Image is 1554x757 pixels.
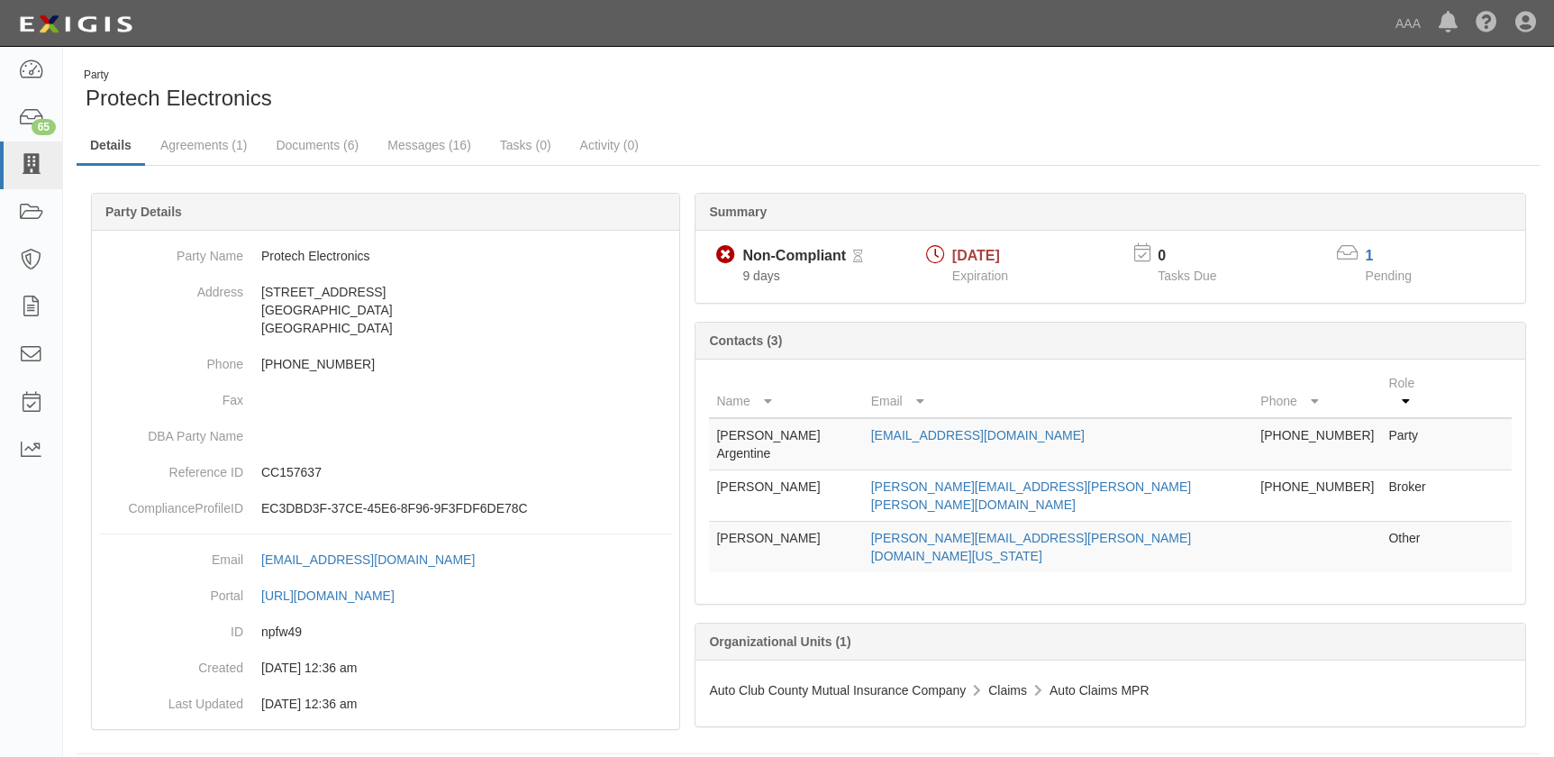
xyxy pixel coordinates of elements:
[1158,269,1216,283] span: Tasks Due
[99,274,243,301] dt: Address
[709,367,863,418] th: Name
[84,68,272,83] div: Party
[374,127,485,163] a: Messages (16)
[99,686,243,713] dt: Last Updated
[99,686,672,722] dd: 03/10/2023 12:36 am
[99,346,243,373] dt: Phone
[32,119,56,135] div: 65
[486,127,565,163] a: Tasks (0)
[871,531,1192,563] a: [PERSON_NAME][EMAIL_ADDRESS][PERSON_NAME][DOMAIN_NAME][US_STATE]
[742,269,779,283] span: Since 10/01/2025
[1381,522,1440,573] td: Other
[262,127,372,163] a: Documents (6)
[709,522,863,573] td: [PERSON_NAME]
[853,251,863,263] i: Pending Review
[952,248,1000,263] span: [DATE]
[1253,470,1381,522] td: [PHONE_NUMBER]
[99,614,243,641] dt: ID
[77,127,145,166] a: Details
[1366,269,1412,283] span: Pending
[261,552,495,567] a: [EMAIL_ADDRESS][DOMAIN_NAME]
[988,683,1027,698] span: Claims
[261,551,475,569] div: [EMAIL_ADDRESS][DOMAIN_NAME]
[1381,367,1440,418] th: Role
[99,346,672,382] dd: [PHONE_NUMBER]
[709,683,966,698] span: Auto Club County Mutual Insurance Company
[14,8,138,41] img: logo-5460c22ac91f19d4615b14bd174203de0afe785f0fc80cf4dbbc73dc1793850b.png
[709,418,863,470] td: [PERSON_NAME] Argentine
[709,333,782,348] b: Contacts (3)
[709,205,767,219] b: Summary
[261,499,672,517] p: EC3DBD3F-37CE-45E6-8F96-9F3FDF6DE78C
[99,614,672,650] dd: npfw49
[1253,367,1381,418] th: Phone
[261,463,672,481] p: CC157637
[742,246,846,267] div: Non-Compliant
[1476,13,1497,34] i: Help Center - Complianz
[147,127,260,163] a: Agreements (1)
[1386,5,1430,41] a: AAA
[99,238,672,274] dd: Protech Electronics
[99,238,243,265] dt: Party Name
[871,479,1192,512] a: [PERSON_NAME][EMAIL_ADDRESS][PERSON_NAME][PERSON_NAME][DOMAIN_NAME]
[99,650,243,677] dt: Created
[99,490,243,517] dt: ComplianceProfileID
[716,246,735,265] i: Non-Compliant
[77,68,795,114] div: Protech Electronics
[99,274,672,346] dd: [STREET_ADDRESS] [GEOGRAPHIC_DATA] [GEOGRAPHIC_DATA]
[99,578,243,605] dt: Portal
[1366,248,1374,263] a: 1
[567,127,652,163] a: Activity (0)
[99,454,243,481] dt: Reference ID
[709,470,863,522] td: [PERSON_NAME]
[1381,470,1440,522] td: Broker
[871,428,1085,442] a: [EMAIL_ADDRESS][DOMAIN_NAME]
[99,650,672,686] dd: 03/10/2023 12:36 am
[864,367,1254,418] th: Email
[952,269,1008,283] span: Expiration
[261,588,414,603] a: [URL][DOMAIN_NAME]
[99,542,243,569] dt: Email
[709,634,850,649] b: Organizational Units (1)
[1381,418,1440,470] td: Party
[99,418,243,445] dt: DBA Party Name
[99,382,243,409] dt: Fax
[105,205,182,219] b: Party Details
[1253,418,1381,470] td: [PHONE_NUMBER]
[86,86,272,110] span: Protech Electronics
[1050,683,1149,698] span: Auto Claims MPR
[1158,246,1239,267] p: 0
